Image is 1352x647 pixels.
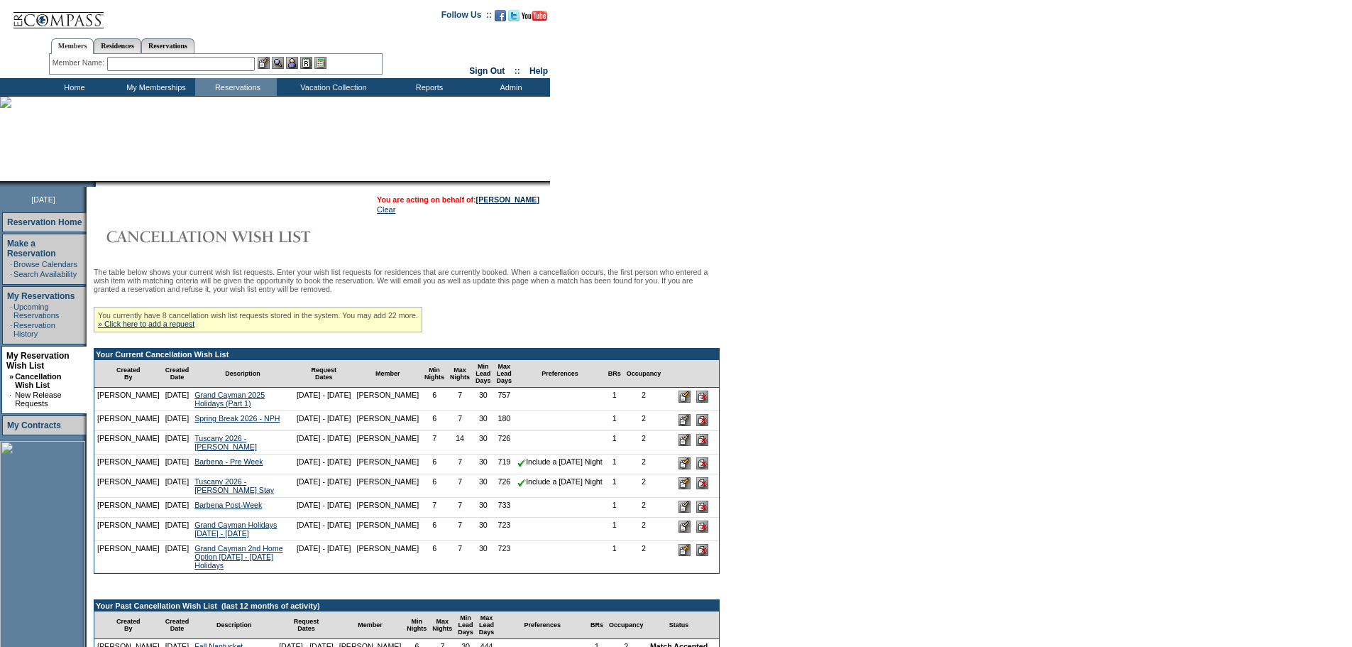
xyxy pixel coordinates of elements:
input: Edit this Request [678,477,691,489]
input: Edit this Request [678,501,691,513]
td: Request Dates [276,611,336,639]
img: chkSmaller.gif [517,459,526,467]
td: 1 [605,541,624,573]
a: Sign Out [469,66,505,76]
td: [PERSON_NAME] [353,455,422,474]
input: Delete this Request [696,521,708,533]
td: 6 [422,455,447,474]
img: Subscribe to our YouTube Channel [522,11,547,21]
td: · [10,303,12,320]
a: Reservations [141,38,194,53]
td: [PERSON_NAME] [94,455,163,474]
td: BRs [605,360,624,388]
td: 723 [494,541,515,573]
td: 6 [422,541,447,573]
td: 2 [624,474,664,498]
a: Grand Cayman 2025 Holidays (Part 1) [194,391,265,408]
td: Min Nights [422,360,447,388]
div: You currently have 8 cancellation wish list requests stored in the system. You may add 22 more. [94,307,422,332]
td: [PERSON_NAME] [94,474,163,498]
td: 7 [447,541,473,573]
a: Help [529,66,548,76]
a: » Click here to add a request [98,320,194,328]
td: [PERSON_NAME] [353,388,422,411]
a: Barbena Post-Week [194,501,262,509]
nobr: [DATE] - [DATE] [297,414,351,423]
td: [DATE] [163,541,192,573]
td: [PERSON_NAME] [353,498,422,518]
a: Become our fan on Facebook [495,14,506,23]
td: 1 [605,455,624,474]
td: Follow Us :: [441,9,492,26]
img: Reservations [300,57,312,69]
img: chkSmaller.gif [517,479,526,487]
td: [DATE] [163,388,192,411]
a: [PERSON_NAME] [476,195,539,204]
td: 14 [447,431,473,455]
td: [PERSON_NAME] [94,498,163,518]
td: 7 [447,518,473,541]
input: Delete this Request [696,501,708,513]
td: [DATE] [163,518,192,541]
td: 7 [447,474,473,498]
td: 2 [624,518,664,541]
td: [DATE] [163,411,192,431]
td: Member [336,611,405,639]
td: 30 [473,411,494,431]
nobr: [DATE] - [DATE] [297,457,351,466]
td: Admin [468,78,550,96]
td: Max Nights [429,611,455,639]
nobr: [DATE] - [DATE] [297,391,351,399]
td: Preferences [515,360,605,388]
td: 2 [624,431,664,455]
span: :: [515,66,520,76]
td: 6 [422,474,447,498]
td: 1 [605,518,624,541]
a: Subscribe to our YouTube Channel [522,14,547,23]
td: Created By [94,611,163,639]
td: BRs [588,611,606,639]
td: Min Nights [404,611,429,639]
input: Edit this Request [678,521,691,533]
img: promoShadowLeftCorner.gif [91,181,96,187]
td: 719 [494,455,515,474]
td: [PERSON_NAME] [353,411,422,431]
td: [PERSON_NAME] [353,431,422,455]
a: New Release Requests [15,391,61,408]
td: 2 [624,411,664,431]
td: Created Date [163,611,192,639]
td: Max Lead Days [476,611,498,639]
a: My Contracts [7,420,61,430]
nobr: [DATE] - [DATE] [297,544,351,553]
td: 6 [422,411,447,431]
td: 1 [605,474,624,498]
td: [DATE] [163,455,192,474]
a: Members [51,38,94,54]
td: 7 [447,411,473,431]
input: Edit this Request [678,391,691,403]
a: Upcoming Reservations [13,303,59,320]
td: 6 [422,518,447,541]
td: 30 [473,474,494,498]
td: Your Current Cancellation Wish List [94,349,719,360]
td: · [10,260,12,268]
td: 2 [624,541,664,573]
a: Make a Reservation [7,239,56,259]
td: 30 [473,388,494,411]
a: Tuscany 2026 - [PERSON_NAME] Stay [194,477,274,494]
b: » [9,372,13,381]
td: Description [192,360,294,388]
td: [PERSON_NAME] [94,541,163,573]
td: 30 [473,541,494,573]
td: Home [32,78,114,96]
td: Min Lead Days [473,360,494,388]
td: · [10,270,12,278]
td: 2 [624,498,664,518]
td: 757 [494,388,515,411]
td: 7 [422,498,447,518]
input: Delete this Request [696,544,708,556]
td: Preferences [497,611,588,639]
td: 180 [494,411,515,431]
td: [PERSON_NAME] [94,518,163,541]
input: Delete this Request [696,434,708,446]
